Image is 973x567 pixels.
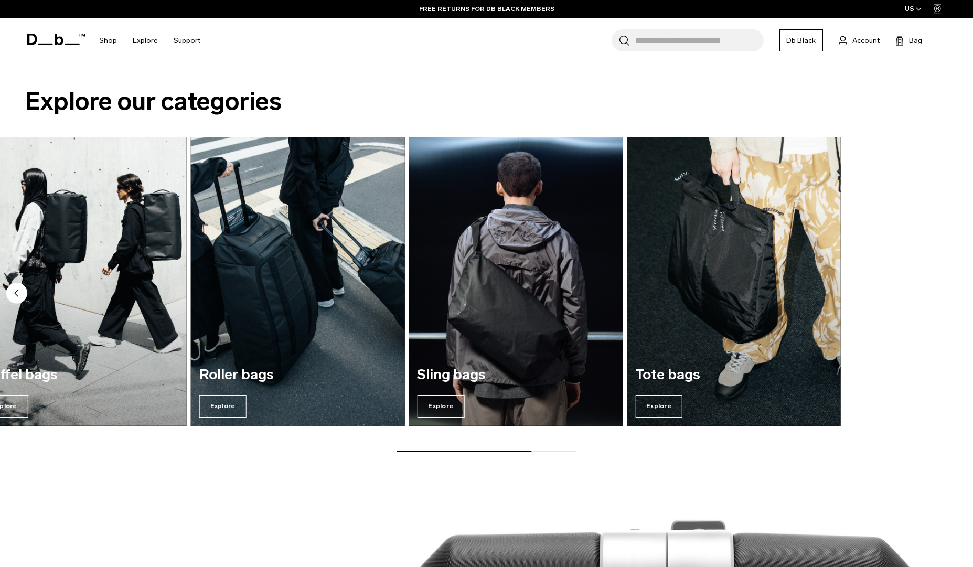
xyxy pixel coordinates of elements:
h3: Sling bags [417,367,614,383]
a: Explore [133,22,158,59]
span: Bag [909,35,922,46]
div: 7 / 7 [627,137,841,425]
button: Previous slide [6,283,27,306]
a: Shop [99,22,117,59]
a: Sling bags Explore [409,137,623,425]
span: Explore [635,395,682,418]
a: FREE RETURNS FOR DB BLACK MEMBERS [419,4,554,14]
span: Explore [417,395,464,418]
a: Roller bags Explore [191,137,405,425]
div: 6 / 7 [409,137,623,425]
div: 5 / 7 [191,137,405,425]
a: Db Black [779,29,823,51]
a: Support [174,22,200,59]
a: Account [839,34,880,47]
button: Bag [895,34,922,47]
nav: Main Navigation [91,18,208,63]
span: Explore [199,395,247,418]
h2: Explore our categories [25,83,948,120]
span: Account [852,35,880,46]
h3: Roller bags [199,367,397,383]
h3: Tote bags [635,367,832,383]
